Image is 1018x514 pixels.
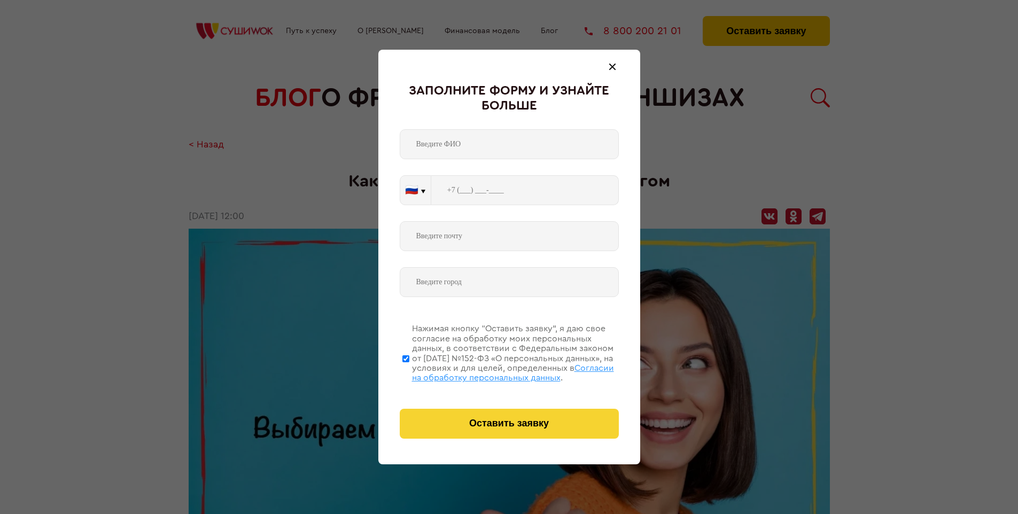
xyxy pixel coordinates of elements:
[400,176,431,205] button: 🇷🇺
[400,409,619,439] button: Оставить заявку
[412,364,614,382] span: Согласии на обработку персональных данных
[431,175,619,205] input: +7 (___) ___-____
[412,324,619,383] div: Нажимая кнопку “Оставить заявку”, я даю свое согласие на обработку моих персональных данных, в со...
[400,84,619,113] div: Заполните форму и узнайте больше
[400,221,619,251] input: Введите почту
[400,267,619,297] input: Введите город
[400,129,619,159] input: Введите ФИО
